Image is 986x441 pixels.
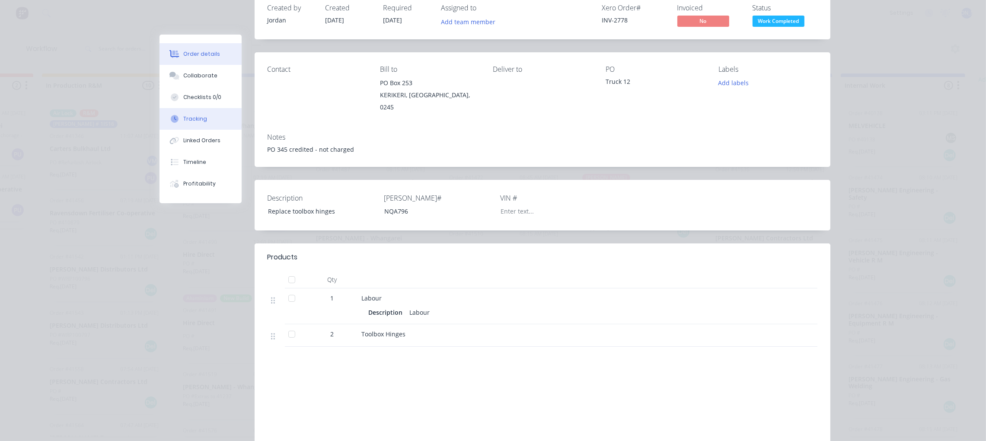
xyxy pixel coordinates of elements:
[183,158,206,166] div: Timeline
[369,306,406,319] div: Description
[183,180,216,188] div: Profitability
[677,4,742,12] div: Invoiced
[753,16,804,26] span: Work Completed
[268,193,376,203] label: Description
[753,4,817,12] div: Status
[436,16,500,27] button: Add team member
[160,173,242,195] button: Profitability
[602,4,667,12] div: Xero Order #
[160,86,242,108] button: Checklists 0/0
[441,16,500,27] button: Add team member
[331,329,334,339] span: 2
[268,252,298,262] div: Products
[383,4,431,12] div: Required
[183,72,217,80] div: Collaborate
[677,16,729,26] span: No
[606,77,705,89] div: Truck 12
[160,108,242,130] button: Tracking
[183,115,207,123] div: Tracking
[268,16,315,25] div: Jordan
[718,65,817,73] div: Labels
[268,4,315,12] div: Created by
[306,271,358,288] div: Qty
[261,205,369,217] div: Replace toolbox hinges
[160,151,242,173] button: Timeline
[268,145,817,154] div: PO 345 credited - not charged
[500,193,608,203] label: VIN #
[380,77,479,89] div: PO Box 253
[384,193,492,203] label: [PERSON_NAME]#
[383,16,402,24] span: [DATE]
[268,65,367,73] div: Contact
[268,133,817,141] div: Notes
[714,77,753,89] button: Add labels
[325,4,373,12] div: Created
[406,306,434,319] div: Labour
[377,205,485,217] div: NQA796
[380,65,479,73] div: Bill to
[380,77,479,113] div: PO Box 253KERIKERI, [GEOGRAPHIC_DATA], 0245
[325,16,345,24] span: [DATE]
[380,89,479,113] div: KERIKERI, [GEOGRAPHIC_DATA], 0245
[493,65,592,73] div: Deliver to
[331,294,334,303] span: 1
[606,65,705,73] div: PO
[160,130,242,151] button: Linked Orders
[753,16,804,29] button: Work Completed
[602,16,667,25] div: INV-2778
[160,65,242,86] button: Collaborate
[183,137,220,144] div: Linked Orders
[362,330,406,338] span: Toolbox Hinges
[160,43,242,65] button: Order details
[441,4,528,12] div: Assigned to
[183,93,221,101] div: Checklists 0/0
[362,294,382,302] span: Labour
[183,50,220,58] div: Order details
